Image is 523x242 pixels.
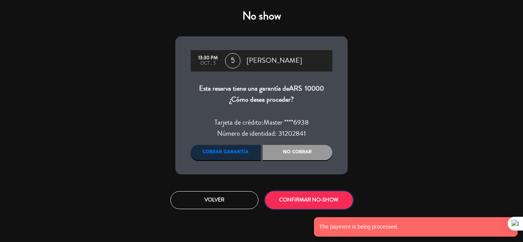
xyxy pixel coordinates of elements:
[265,191,353,209] button: CONFIRMAR NO-SHOW
[305,83,324,93] span: 10000
[225,53,240,68] span: 5
[194,55,221,61] div: 13:30 PM
[263,145,333,160] div: No cobrar
[170,191,258,209] button: Volver
[191,128,332,140] div: Número de identidad: 31202841
[191,117,332,128] div: Tarjeta de crédito:
[191,83,332,106] div: Esta reserva tiene una garantía de ¿Cómo desea proceder?
[191,145,261,160] div: Cobrar garantía
[289,83,302,93] span: ARS
[194,61,221,66] div: oct., 5
[314,217,518,237] notyf-toast: The payment is being processed.
[175,9,348,23] h4: No show
[247,55,302,67] span: [PERSON_NAME]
